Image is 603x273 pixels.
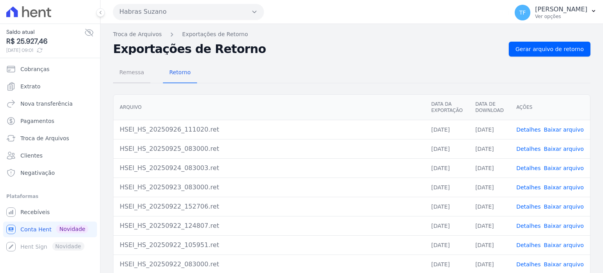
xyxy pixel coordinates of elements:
a: Troca de Arquivos [113,30,162,38]
div: HSEI_HS_20250925_083000.ret [120,144,418,154]
nav: Sidebar [6,61,94,255]
span: Remessa [115,64,149,80]
a: Recebíveis [3,204,97,220]
td: [DATE] [469,120,510,139]
a: Baixar arquivo [544,261,584,268]
span: Retorno [164,64,196,80]
td: [DATE] [469,216,510,235]
div: HSEI_HS_20250922_083000.ret [120,260,418,269]
a: Clientes [3,148,97,163]
a: Detalhes [516,126,541,133]
a: Detalhes [516,165,541,171]
button: Habras Suzano [113,4,264,20]
td: [DATE] [425,216,469,235]
button: TF [PERSON_NAME] Ver opções [508,2,603,24]
span: R$ 25.927,46 [6,36,84,47]
span: Novidade [56,225,88,233]
span: [DATE] 09:01 [6,47,84,54]
td: [DATE] [425,197,469,216]
a: Remessa [113,63,150,83]
th: Arquivo [113,95,425,120]
a: Conta Hent Novidade [3,222,97,237]
span: TF [519,10,526,15]
td: [DATE] [469,139,510,158]
div: Plataformas [6,192,94,201]
a: Baixar arquivo [544,203,584,210]
a: Cobranças [3,61,97,77]
span: Extrato [20,82,40,90]
a: Baixar arquivo [544,223,584,229]
a: Troca de Arquivos [3,130,97,146]
a: Baixar arquivo [544,242,584,248]
span: Conta Hent [20,225,51,233]
a: Detalhes [516,203,541,210]
a: Detalhes [516,242,541,248]
a: Retorno [163,63,197,83]
a: Baixar arquivo [544,184,584,191]
div: HSEI_HS_20250922_124807.ret [120,221,418,231]
a: Baixar arquivo [544,146,584,152]
span: Clientes [20,152,42,159]
a: Gerar arquivo de retorno [509,42,590,57]
div: HSEI_HS_20250923_083000.ret [120,183,418,192]
td: [DATE] [425,120,469,139]
span: Nova transferência [20,100,73,108]
td: [DATE] [469,158,510,178]
td: [DATE] [425,235,469,255]
div: HSEI_HS_20250926_111020.ret [120,125,418,134]
td: [DATE] [425,139,469,158]
a: Detalhes [516,146,541,152]
td: [DATE] [469,197,510,216]
a: Detalhes [516,184,541,191]
div: HSEI_HS_20250922_105951.ret [120,240,418,250]
span: Pagamentos [20,117,54,125]
a: Detalhes [516,261,541,268]
div: HSEI_HS_20250924_083003.ret [120,163,418,173]
a: Detalhes [516,223,541,229]
span: Negativação [20,169,55,177]
th: Data da Exportação [425,95,469,120]
a: Negativação [3,165,97,181]
span: Troca de Arquivos [20,134,69,142]
td: [DATE] [469,235,510,255]
a: Nova transferência [3,96,97,112]
div: HSEI_HS_20250922_152706.ret [120,202,418,211]
a: Extrato [3,79,97,94]
th: Data de Download [469,95,510,120]
th: Ações [510,95,590,120]
nav: Breadcrumb [113,30,590,38]
td: [DATE] [425,178,469,197]
a: Exportações de Retorno [182,30,248,38]
p: Ver opções [535,13,587,20]
a: Baixar arquivo [544,126,584,133]
td: [DATE] [425,158,469,178]
span: Gerar arquivo de retorno [515,45,584,53]
td: [DATE] [469,178,510,197]
a: Baixar arquivo [544,165,584,171]
span: Saldo atual [6,28,84,36]
a: Pagamentos [3,113,97,129]
p: [PERSON_NAME] [535,5,587,13]
span: Recebíveis [20,208,50,216]
h2: Exportações de Retorno [113,44,502,55]
span: Cobranças [20,65,49,73]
